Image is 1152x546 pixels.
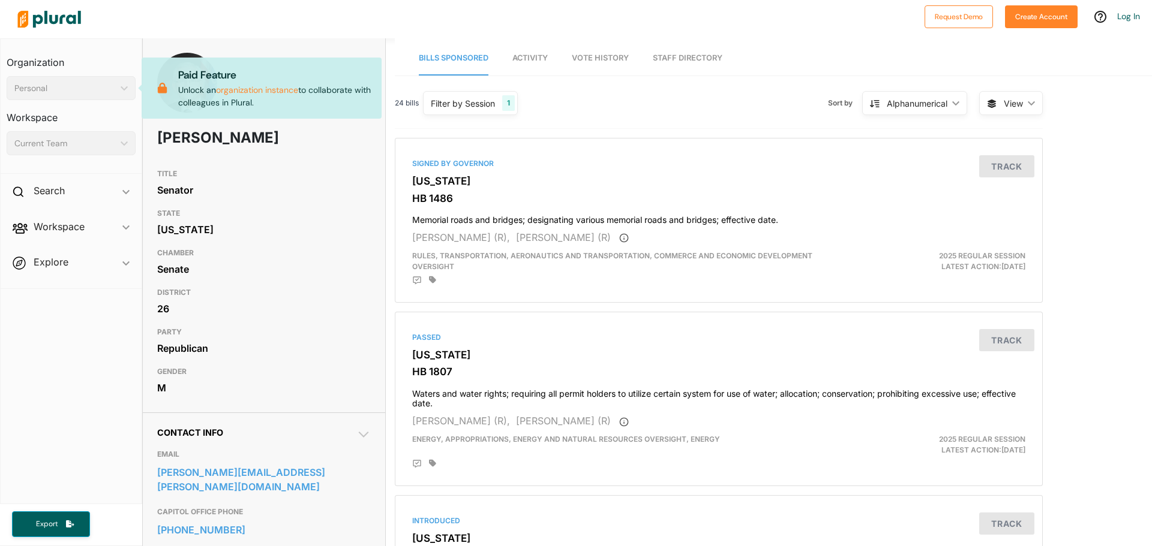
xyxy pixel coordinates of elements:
[1005,5,1078,28] button: Create Account
[157,206,371,221] h3: STATE
[412,175,1025,187] h3: [US_STATE]
[412,231,510,243] span: [PERSON_NAME] (R),
[1004,97,1023,110] span: View
[157,505,371,519] h3: CAPITOL OFFICE PHONE
[7,45,136,71] h3: Organization
[157,463,371,496] a: [PERSON_NAME][EMAIL_ADDRESS][PERSON_NAME][DOMAIN_NAME]
[1117,11,1140,22] a: Log In
[979,329,1034,351] button: Track
[157,427,223,438] span: Contact Info
[828,98,862,108] span: Sort by
[157,521,371,539] a: [PHONE_NUMBER]
[412,366,1025,378] h3: HB 1807
[412,332,1025,343] div: Passed
[395,98,419,108] span: 24 bills
[157,53,217,137] img: Headshot of Darcy Jech
[412,435,720,444] span: Energy, Appropriations, Energy and Natural Resources Oversight, Energy
[412,415,510,427] span: [PERSON_NAME] (R),
[419,53,488,62] span: Bills Sponsored
[412,532,1025,544] h3: [US_STATE]
[34,184,65,197] h2: Search
[412,192,1025,204] h3: HB 1486
[14,82,116,95] div: Personal
[412,515,1025,526] div: Introduced
[157,364,371,379] h3: GENDER
[979,155,1034,177] button: Track
[512,41,548,76] a: Activity
[28,519,66,529] span: Export
[157,167,371,181] h3: TITLE
[157,260,371,278] div: Senate
[216,85,298,95] a: organization instance
[412,349,1025,361] h3: [US_STATE]
[157,285,371,300] h3: DISTRICT
[157,181,371,199] div: Senator
[925,10,993,22] a: Request Demo
[157,300,371,318] div: 26
[939,251,1025,260] span: 2025 Regular Session
[157,221,371,239] div: [US_STATE]
[12,511,90,537] button: Export
[157,246,371,260] h3: CHAMBER
[1005,10,1078,22] a: Create Account
[653,41,722,76] a: Staff Directory
[178,67,372,109] p: Unlock an to collaborate with colleagues in Plural.
[412,158,1025,169] div: Signed by Governor
[157,325,371,339] h3: PARTY
[572,41,629,76] a: Vote History
[157,447,371,461] h3: EMAIL
[979,512,1034,535] button: Track
[412,276,422,285] div: Add Position Statement
[412,459,422,469] div: Add Position Statement
[925,5,993,28] button: Request Demo
[516,231,611,243] span: [PERSON_NAME] (R)
[502,95,515,111] div: 1
[824,251,1034,272] div: Latest Action: [DATE]
[512,53,548,62] span: Activity
[824,434,1034,455] div: Latest Action: [DATE]
[429,459,436,467] div: Add tags
[14,137,116,150] div: Current Team
[178,67,372,83] p: Paid Feature
[7,100,136,126] h3: Workspace
[157,379,371,397] div: M
[572,53,629,62] span: Vote History
[412,251,812,271] span: Rules, Transportation, Aeronautics and Transportation, Commerce and Economic Development Oversight
[887,97,947,110] div: Alphanumerical
[939,435,1025,444] span: 2025 Regular Session
[412,383,1025,409] h4: Waters and water rights; requiring all permit holders to utilize certain system for use of water;...
[157,120,285,156] h1: [PERSON_NAME]
[516,415,611,427] span: [PERSON_NAME] (R)
[157,339,371,357] div: Republican
[419,41,488,76] a: Bills Sponsored
[412,209,1025,225] h4: Memorial roads and bridges; designating various memorial roads and bridges; effective date.
[429,276,436,284] div: Add tags
[431,97,495,110] div: Filter by Session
